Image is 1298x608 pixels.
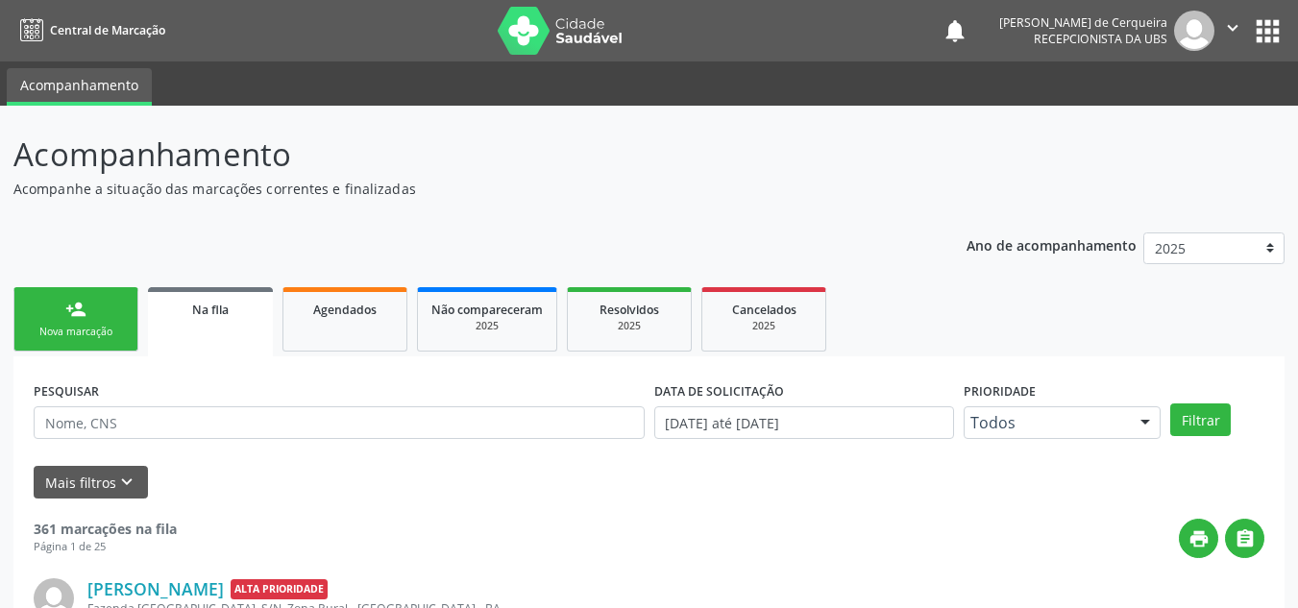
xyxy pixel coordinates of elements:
[1214,11,1251,51] button: 
[192,302,229,318] span: Na fila
[1170,403,1231,436] button: Filtrar
[600,302,659,318] span: Resolvidos
[1034,31,1167,47] span: Recepcionista da UBS
[13,131,903,179] p: Acompanhamento
[581,319,677,333] div: 2025
[231,579,328,599] span: Alta Prioridade
[1235,528,1256,549] i: 
[964,377,1036,406] label: Prioridade
[87,578,224,599] a: [PERSON_NAME]
[654,377,784,406] label: DATA DE SOLICITAÇÃO
[34,466,148,499] button: Mais filtroskeyboard_arrow_down
[313,302,377,318] span: Agendados
[13,14,165,46] a: Central de Marcação
[1251,14,1285,48] button: apps
[732,302,796,318] span: Cancelados
[999,14,1167,31] div: [PERSON_NAME] de Cerqueira
[1222,17,1243,38] i: 
[1174,11,1214,51] img: img
[431,319,543,333] div: 2025
[65,299,86,320] div: person_add
[1188,528,1210,549] i: print
[7,68,152,106] a: Acompanhamento
[50,22,165,38] span: Central de Marcação
[716,319,812,333] div: 2025
[28,325,124,339] div: Nova marcação
[34,377,99,406] label: PESQUISAR
[116,472,137,493] i: keyboard_arrow_down
[34,520,177,538] strong: 361 marcações na fila
[34,406,645,439] input: Nome, CNS
[34,539,177,555] div: Página 1 de 25
[13,179,903,199] p: Acompanhe a situação das marcações correntes e finalizadas
[970,413,1121,432] span: Todos
[654,406,955,439] input: Selecione um intervalo
[942,17,968,44] button: notifications
[1179,519,1218,558] button: print
[1225,519,1264,558] button: 
[431,302,543,318] span: Não compareceram
[967,232,1137,256] p: Ano de acompanhamento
